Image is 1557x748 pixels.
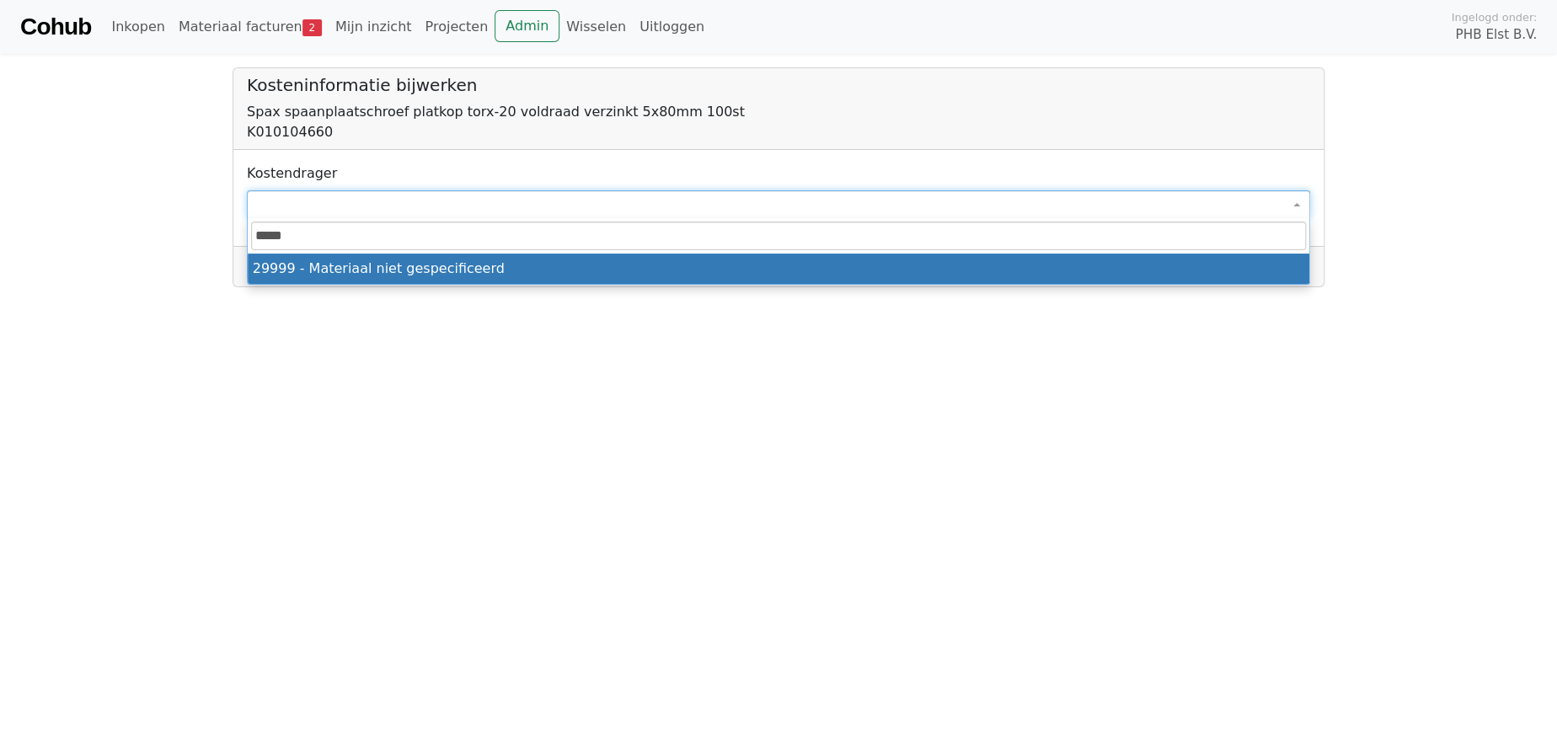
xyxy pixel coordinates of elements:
[559,10,633,44] a: Wisselen
[247,163,337,184] label: Kostendrager
[1451,9,1537,25] span: Ingelogd onder:
[172,10,329,44] a: Materiaal facturen2
[633,10,711,44] a: Uitloggen
[20,7,91,47] a: Cohub
[495,10,559,42] a: Admin
[1455,25,1537,45] span: PHB Elst B.V.
[104,10,171,44] a: Inkopen
[247,75,1310,95] h5: Kosteninformatie bijwerken
[248,254,1309,284] li: 29999 - Materiaal niet gespecificeerd
[247,102,1310,122] div: Spax spaanplaatschroef platkop torx-20 voldraad verzinkt 5x80mm 100st
[329,10,419,44] a: Mijn inzicht
[247,122,1310,142] div: K010104660
[302,19,322,36] span: 2
[418,10,495,44] a: Projecten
